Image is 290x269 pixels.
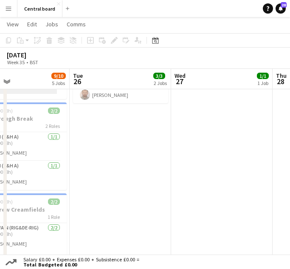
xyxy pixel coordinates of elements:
[154,80,167,86] div: 2 Jobs
[175,72,186,79] span: Wed
[17,0,62,17] button: Central board
[173,76,186,86] span: 27
[30,59,38,65] div: BST
[63,19,89,30] a: Comms
[276,72,287,79] span: Thu
[257,80,268,86] div: 1 Job
[153,73,165,79] span: 3/3
[48,108,60,114] span: 2/2
[73,72,83,79] span: Tue
[275,76,287,86] span: 28
[281,2,287,8] span: 28
[45,123,60,129] span: 2 Roles
[3,19,22,30] a: View
[51,73,66,79] span: 9/10
[276,3,286,14] a: 28
[52,80,65,86] div: 5 Jobs
[257,73,269,79] span: 1/1
[18,257,141,267] div: Salary £0.00 + Expenses £0.00 + Subsistence £0.00 =
[24,19,40,30] a: Edit
[27,20,37,28] span: Edit
[48,214,60,220] span: 1 Role
[48,198,60,205] span: 2/2
[5,59,26,65] span: Week 35
[45,20,58,28] span: Jobs
[23,262,139,267] span: Total Budgeted £0.00
[67,20,86,28] span: Comms
[72,76,83,86] span: 26
[7,51,58,59] div: [DATE]
[42,19,62,30] a: Jobs
[7,20,19,28] span: View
